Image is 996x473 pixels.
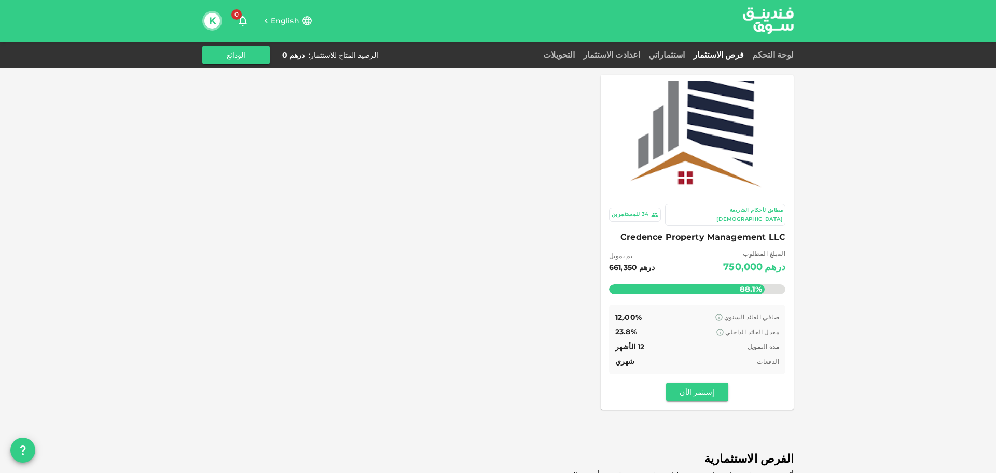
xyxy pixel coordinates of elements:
[743,1,794,40] a: logo
[309,50,378,60] div: الرصيد المتاح للاستثمار :
[615,313,642,322] span: 12٫00%
[725,328,779,336] span: معدل العائد الداخلي
[748,50,794,60] a: لوحة التحكم
[231,9,242,20] span: 0
[601,75,794,410] a: Marketplace Logo مطابق لأحكام الشريعة [DEMOGRAPHIC_DATA] 34للمستثمرين Credence Property Managemen...
[615,357,635,366] span: شهري
[204,13,220,29] button: K
[729,1,807,40] img: logo
[612,210,640,219] div: للمستثمرين
[271,16,299,25] span: English
[609,230,785,245] span: Credence Property Management LLC
[10,438,35,463] button: question
[615,342,644,352] span: 12 الأشهر
[644,50,689,60] a: استثماراتي
[748,343,779,350] span: مدة التمويل
[232,10,253,31] button: 0
[202,449,794,469] span: الفرص الاستثمارية
[666,383,728,401] button: إستثمر الآن
[579,50,644,60] a: اعدادت الاستثمار
[539,50,579,60] a: التحويلات
[757,358,779,366] span: الدفعات
[668,206,783,223] div: مطابق لأحكام الشريعة [DEMOGRAPHIC_DATA]
[202,46,270,64] button: الودائع
[689,50,748,60] a: فرص الاستثمار
[723,249,785,259] span: المبلغ المطلوب
[642,210,649,219] div: 34
[609,251,655,261] span: تم تمويل
[611,52,783,224] img: Marketplace Logo
[282,50,305,60] div: درهم 0
[724,313,779,321] span: صافي العائد السنوي
[615,327,637,336] span: 23.8%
